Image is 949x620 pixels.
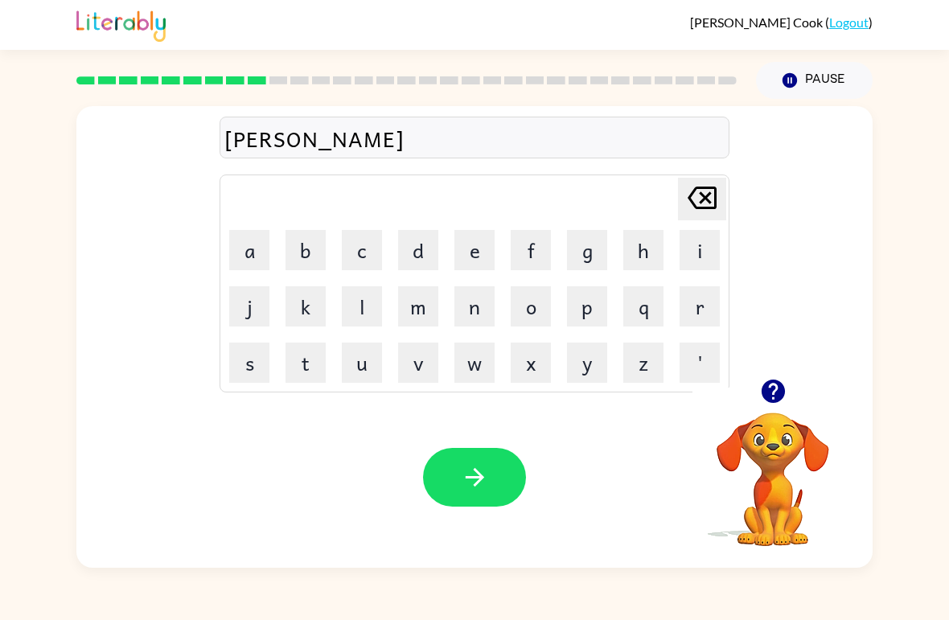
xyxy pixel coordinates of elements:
[623,343,663,383] button: z
[286,343,326,383] button: t
[511,343,551,383] button: x
[690,14,825,30] span: [PERSON_NAME] Cook
[680,230,720,270] button: i
[398,286,438,326] button: m
[454,230,495,270] button: e
[692,388,853,548] video: Your browser must support playing .mp4 files to use Literably. Please try using another browser.
[398,230,438,270] button: d
[229,286,269,326] button: j
[76,6,166,42] img: Literably
[567,286,607,326] button: p
[511,230,551,270] button: f
[511,286,551,326] button: o
[567,343,607,383] button: y
[286,286,326,326] button: k
[454,286,495,326] button: n
[680,286,720,326] button: r
[342,286,382,326] button: l
[680,343,720,383] button: '
[829,14,869,30] a: Logout
[224,121,725,155] div: [PERSON_NAME]
[286,230,326,270] button: b
[623,230,663,270] button: h
[229,343,269,383] button: s
[342,343,382,383] button: u
[229,230,269,270] button: a
[567,230,607,270] button: g
[454,343,495,383] button: w
[623,286,663,326] button: q
[342,230,382,270] button: c
[690,14,873,30] div: ( )
[756,62,873,99] button: Pause
[398,343,438,383] button: v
